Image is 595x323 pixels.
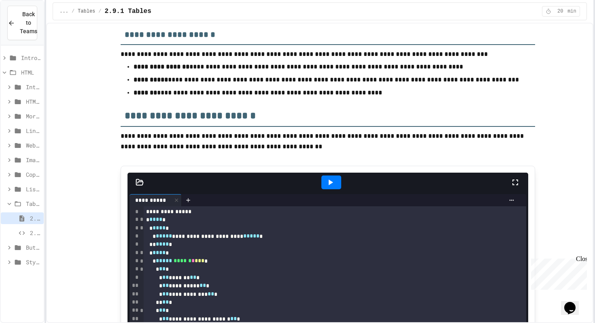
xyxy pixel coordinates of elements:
[561,291,587,315] iframe: chat widget
[26,83,40,91] span: Intro to HTML
[567,8,576,15] span: min
[26,112,40,120] span: More HTML Tags
[105,6,151,16] span: 2.9.1 Tables
[30,229,40,237] span: 2.9.2 Picture Collage
[3,3,56,51] div: Chat with us now!Close
[26,185,40,193] span: Lists
[26,97,40,106] span: HTML Structure
[98,8,101,15] span: /
[7,6,37,40] button: Back to Teams
[20,10,37,36] span: Back to Teams
[26,126,40,135] span: Links
[59,8,68,15] span: ...
[26,258,40,266] span: Styles & Colors
[26,170,40,179] span: Copyright
[78,8,95,15] span: Tables
[554,8,567,15] span: 20
[26,141,40,150] span: Websites
[26,199,40,208] span: Tables
[21,68,40,77] span: HTML
[72,8,74,15] span: /
[26,243,40,252] span: Buttons
[26,156,40,164] span: Images
[21,53,40,62] span: Intro to the Web
[30,214,40,222] span: 2.9.1 Tables
[528,255,587,290] iframe: chat widget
